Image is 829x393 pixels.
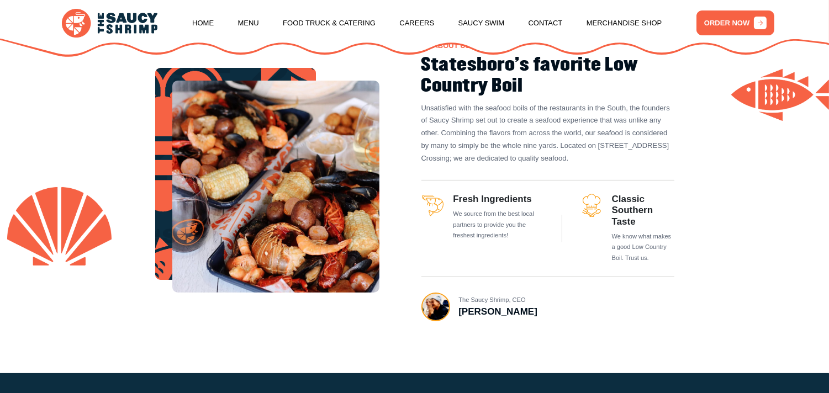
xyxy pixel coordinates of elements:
[62,9,158,38] img: logo
[283,2,376,44] a: Food Truck & Catering
[192,2,214,44] a: Home
[421,55,674,97] h2: Statesboro's favorite Low Country Boil
[458,295,525,305] span: The Saucy Shrimp, CEO
[529,2,563,44] a: Contact
[612,231,674,263] p: We know what makes a good Low Country Boil. Trust us.
[421,102,674,165] p: Unsatisfied with the seafood boils of the restaurants in the South, the founders of Saucy Shrimp ...
[453,194,545,205] h3: Fresh Ingredients
[612,194,674,227] h3: Classic Southern Taste
[423,294,449,320] img: Author Image
[458,2,505,44] a: Saucy Swim
[453,209,545,241] p: We source from the best local partners to provide you the freshest ingredients!
[458,306,537,317] h3: [PERSON_NAME]
[587,2,662,44] a: Merchandise Shop
[696,10,774,35] a: ORDER NOW
[238,2,259,44] a: Menu
[155,68,316,280] img: Image
[172,81,379,293] img: Image
[399,2,434,44] a: Careers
